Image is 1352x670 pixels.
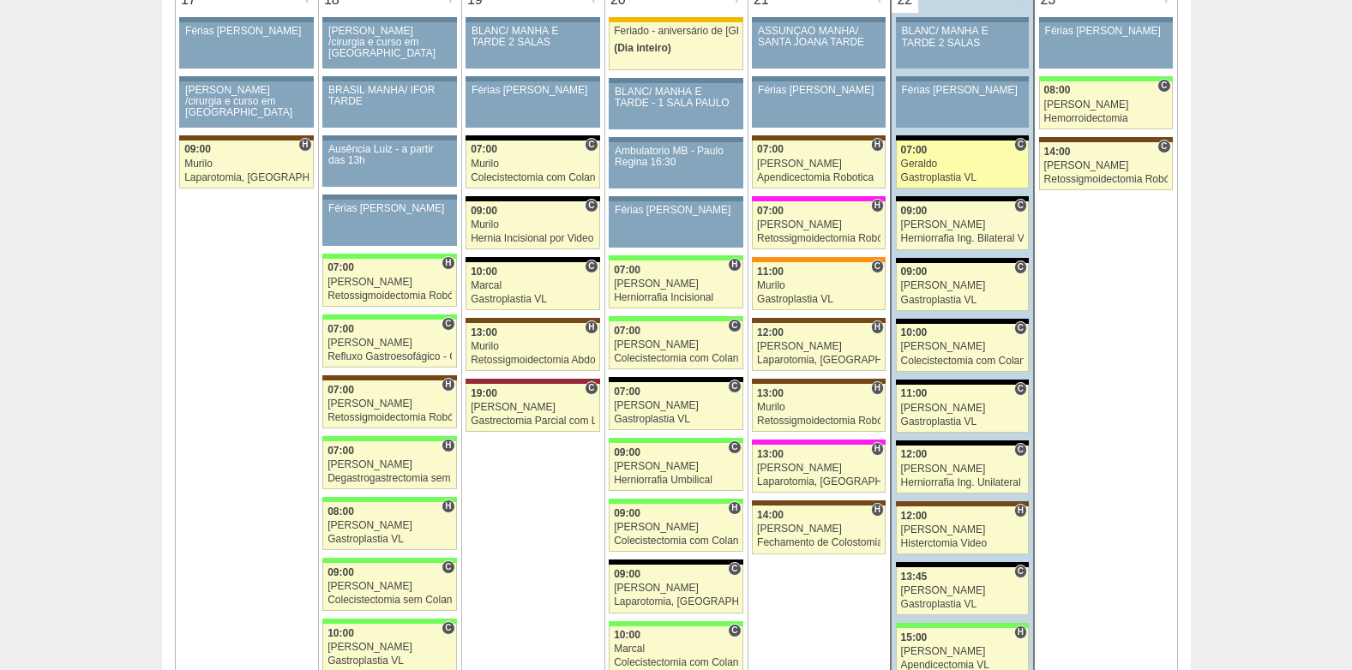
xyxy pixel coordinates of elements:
div: Férias [PERSON_NAME] [185,26,308,37]
div: [PERSON_NAME] [614,461,738,472]
div: [PERSON_NAME] [757,523,880,535]
span: Consultório [728,319,741,332]
span: 07:00 [327,445,354,457]
div: [PERSON_NAME] [757,219,880,230]
a: BLANC/ MANHÃ E TARDE 2 SALAS [896,22,1029,69]
span: Consultório [728,562,741,576]
div: Murilo [471,341,595,352]
span: 10:00 [327,627,354,639]
div: Retossigmoidectomia Robótica [757,416,880,427]
div: Key: Santa Joana [1039,137,1173,142]
a: H 09:00 [PERSON_NAME] Colecistectomia com Colangiografia VL [609,504,742,552]
div: Key: Blanc [609,559,742,565]
a: BRASIL MANHÃ/ IFOR TARDE [322,81,456,128]
span: Consultório [1014,382,1027,396]
div: Key: Brasil [609,621,742,626]
a: C 09:00 Murilo Hernia Incisional por Video [466,201,599,249]
div: Key: Santa Joana [466,318,599,323]
div: Key: Blanc [466,257,599,262]
div: [PERSON_NAME] /cirurgia e curso em [GEOGRAPHIC_DATA] [185,85,308,119]
span: 07:00 [757,143,784,155]
span: Consultório [1014,260,1027,274]
a: C 13:45 [PERSON_NAME] Gastroplastia VL [896,567,1029,615]
div: Murilo [184,159,309,170]
div: Gastroplastia VL [327,534,452,545]
div: Laparotomia, [GEOGRAPHIC_DATA], Drenagem, Bridas [184,172,309,183]
div: Key: Brasil [322,436,456,441]
div: Key: Brasil [609,438,742,443]
span: Consultório [871,260,884,273]
a: H 13:00 Murilo Retossigmoidectomia Robótica [752,384,886,432]
div: Key: Pro Matre [752,440,886,445]
span: 11:00 [757,266,784,278]
div: Hernia Incisional por Video [471,233,595,244]
a: H 12:00 [PERSON_NAME] Laparotomia, [GEOGRAPHIC_DATA], Drenagem, Bridas [752,323,886,371]
a: C 10:00 Marcal Gastroplastia VL [466,262,599,310]
div: [PERSON_NAME] [327,581,452,592]
span: 12:00 [901,448,928,460]
a: Férias [PERSON_NAME] [752,81,886,128]
a: H 07:00 [PERSON_NAME] Apendicectomia Robotica [752,141,886,188]
div: [PERSON_NAME] [1044,99,1168,111]
div: Gastroplastia VL [327,655,452,667]
div: [PERSON_NAME] [901,646,1025,657]
div: Férias [PERSON_NAME] [472,85,594,96]
div: Colecistectomia com Colangiografia VL [901,356,1025,367]
a: C 12:00 [PERSON_NAME] Herniorrafia Ing. Unilateral VL [896,446,1029,494]
div: Key: Blanc [896,562,1029,567]
span: 14:00 [757,509,784,521]
div: Key: Aviso [322,17,456,22]
span: Hospital [871,138,884,152]
div: Colecistectomia com Colangiografia VL [614,353,738,364]
a: H 08:00 [PERSON_NAME] Gastroplastia VL [322,502,456,550]
span: Consultório [1014,138,1027,152]
div: [PERSON_NAME] [901,464,1025,475]
span: 19:00 [471,387,497,399]
div: Key: Blanc [896,380,1029,385]
span: (Dia inteiro) [614,42,671,54]
div: Key: Santa Joana [322,375,456,380]
span: Consultório [1014,321,1027,335]
div: [PERSON_NAME] [901,524,1025,535]
span: Hospital [298,138,311,152]
span: 07:00 [614,386,640,398]
div: Gastroplastia VL [901,172,1025,183]
span: 10:00 [471,266,497,278]
div: BLANC/ MANHÃ E TARDE - 1 SALA PAULO [615,87,737,109]
div: Férias [PERSON_NAME] [328,203,451,214]
div: Fechamento de Colostomia ou Enterostomia [757,537,880,548]
div: Colecistectomia com Colangiografia VL [471,172,595,183]
a: C 07:00 Murilo Colecistectomia com Colangiografia VL [466,141,599,188]
span: 13:45 [901,571,928,583]
div: Key: Pro Matre [752,196,886,201]
div: Ausência Luiz - a partir das 13h [328,144,451,166]
span: 09:00 [901,205,928,217]
span: 15:00 [901,631,928,643]
div: Key: Santa Joana [752,318,886,323]
div: Murilo [471,219,595,230]
div: Laparotomia, [GEOGRAPHIC_DATA], Drenagem, Bridas [757,355,880,366]
div: Key: Aviso [322,135,456,141]
div: [PERSON_NAME] [901,341,1025,352]
span: 07:00 [327,261,354,273]
div: Key: Brasil [1039,76,1173,81]
span: Consultório [442,621,454,635]
div: Key: São Luiz - SCS [752,257,886,262]
div: [PERSON_NAME] [614,583,738,594]
div: Key: Brasil [609,255,742,260]
span: Hospital [871,199,884,212]
div: Hemorroidectomia [1044,113,1168,124]
div: Herniorrafia Incisional [614,292,738,303]
div: [PERSON_NAME] [327,459,452,470]
span: 09:00 [327,566,354,578]
a: C 08:00 [PERSON_NAME] Hemorroidectomia [1039,81,1173,129]
div: Marcal [614,643,738,655]
span: 09:00 [184,143,211,155]
div: [PERSON_NAME] [327,277,452,288]
div: Key: Blanc [896,135,1029,141]
a: [PERSON_NAME] /cirurgia e curso em [GEOGRAPHIC_DATA] [179,81,313,128]
a: Férias [PERSON_NAME] [609,201,742,248]
span: Consultório [1014,565,1027,578]
a: [PERSON_NAME] /cirurgia e curso em [GEOGRAPHIC_DATA] [322,22,456,69]
div: [PERSON_NAME] [471,402,595,413]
